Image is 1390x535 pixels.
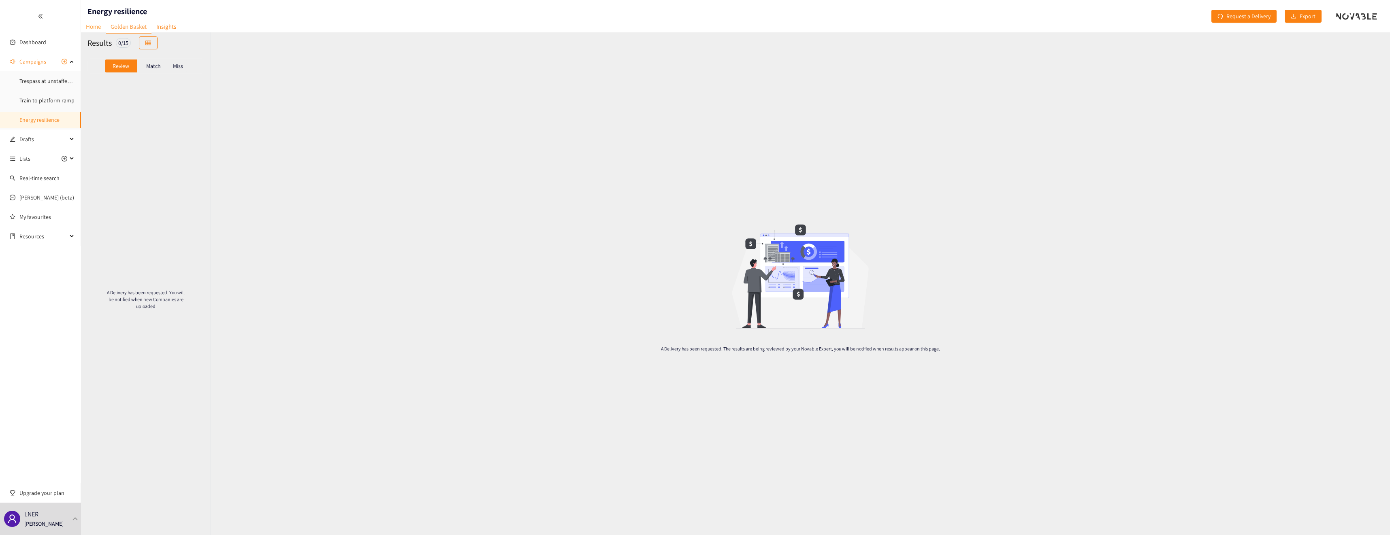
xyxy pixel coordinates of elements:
[19,97,75,104] a: Train to platform ramp
[87,37,112,49] h2: Results
[24,519,64,528] p: [PERSON_NAME]
[10,156,15,161] span: unordered-list
[1349,496,1390,535] iframe: Chat Widget
[19,131,67,147] span: Drafts
[19,151,30,167] span: Lists
[7,514,17,524] span: user
[139,36,158,49] button: table
[173,63,183,69] p: Miss
[62,156,67,161] span: plus-circle
[19,77,91,85] a: Trespass at unstaffed stations
[19,228,67,244] span: Resources
[38,13,43,19] span: double-left
[19,116,60,123] a: Energy resilience
[1291,13,1296,20] span: download
[19,38,46,46] a: Dashboard
[146,63,161,69] p: Match
[151,20,181,33] a: Insights
[62,59,67,64] span: plus-circle
[10,136,15,142] span: edit
[451,345,1149,352] p: A Delivery has been requested. The results are being reviewed by your Novable Expert, you will be...
[1217,13,1223,20] span: redo
[10,234,15,239] span: book
[19,53,46,70] span: Campaigns
[116,38,131,48] div: 0 / 15
[87,6,147,17] h1: Energy resilience
[19,174,60,182] a: Real-time search
[19,209,75,225] a: My favourites
[113,63,129,69] p: Review
[1211,10,1277,23] button: redoRequest a Delivery
[81,20,106,33] a: Home
[1300,12,1315,21] span: Export
[1226,12,1271,21] span: Request a Delivery
[107,289,185,310] p: A Delivery has been requested. You will be notified when new Companies are uploaded
[19,194,74,201] a: [PERSON_NAME] (beta)
[24,509,38,519] p: LNER
[10,490,15,496] span: trophy
[1285,10,1322,23] button: downloadExport
[10,59,15,64] span: sound
[19,485,75,501] span: Upgrade your plan
[106,20,151,34] a: Golden Basket
[145,40,151,47] span: table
